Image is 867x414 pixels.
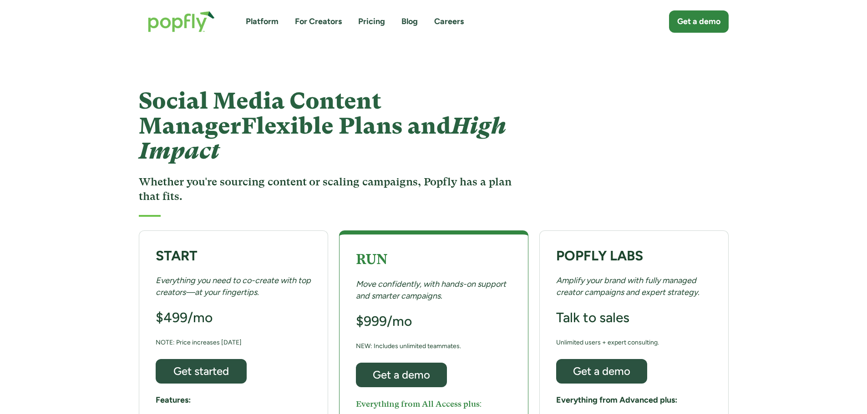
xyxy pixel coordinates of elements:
[246,16,279,27] a: Platform
[139,89,516,164] h1: Social Media Content Manager
[669,10,729,33] a: Get a demo
[356,313,412,330] h3: $999/mo
[556,394,677,406] h5: Everything from Advanced plus:
[556,275,700,297] em: Amplify your brand with fully managed creator campaigns and expert strategy.
[677,16,720,27] div: Get a demo
[364,369,439,380] div: Get a demo
[139,2,224,41] a: home
[556,247,643,264] strong: POPFLY LABS
[356,363,447,387] a: Get a demo
[556,359,647,384] a: Get a demo
[156,359,247,384] a: Get started
[434,16,464,27] a: Careers
[156,275,311,297] em: Everything you need to co-create with top creators—at your fingertips.
[139,113,506,164] span: Flexible Plans and
[356,398,482,409] h5: Everything from All Access plus:
[156,337,242,348] div: NOTE: Price increases [DATE]
[139,175,516,204] h3: Whether you're sourcing content or scaling campaigns, Popfly has a plan that fits.
[356,251,387,267] strong: RUN
[401,16,418,27] a: Blog
[556,309,629,326] h3: Talk to sales
[295,16,342,27] a: For Creators
[356,340,461,352] div: NEW: Includes unlimited teammates.
[564,365,639,377] div: Get a demo
[156,394,191,406] h5: Features:
[156,309,213,326] h3: $499/mo
[358,16,385,27] a: Pricing
[556,337,659,348] div: Unlimited users + expert consulting.
[356,279,506,300] em: Move confidently, with hands-on support and smarter campaigns.
[139,113,506,164] em: High Impact
[164,365,238,377] div: Get started
[156,247,198,264] strong: START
